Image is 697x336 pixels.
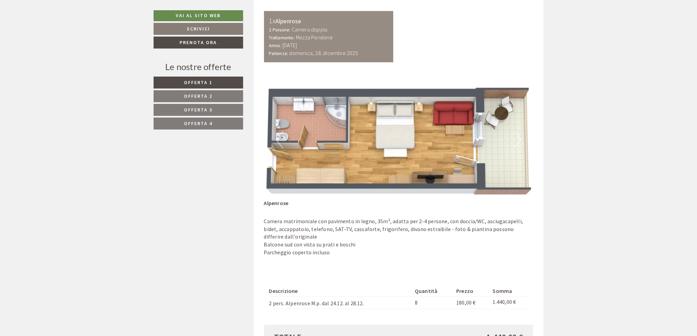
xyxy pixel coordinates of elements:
span: Offerta 3 [184,107,213,113]
div: [GEOGRAPHIC_DATA] [11,20,103,26]
small: 15:09 [11,33,103,38]
td: 8 [412,296,453,309]
small: Partenza: [269,51,288,56]
small: Trattamento: [269,35,295,41]
button: Invia [235,180,269,192]
span: Offerta 1 [184,79,213,85]
th: Descrizione [269,286,412,296]
b: [DATE] [282,42,297,49]
button: Next [514,131,521,148]
div: Le nostre offerte [154,61,243,73]
b: Camera doppia [292,26,328,33]
p: Camera matrimoniale con pavimento in legno, 35m², adatta per 2-4 persone, con doccia/WC, asciugac... [264,217,534,256]
a: Prenota ora [154,37,243,49]
span: Offerta 2 [184,93,213,99]
th: Prezzo [453,286,490,296]
div: Alpenrose [264,194,299,207]
button: Previous [276,131,283,148]
td: 1.440,00 € [490,296,528,309]
b: 1x [269,16,275,25]
a: Scrivici [154,23,243,35]
th: Quantità [412,286,453,296]
span: Offerta 4 [184,120,213,126]
small: Arrivo: [269,43,281,49]
small: 2 Persone: [269,27,291,33]
div: [DATE] [122,5,147,17]
b: domenica, 28. dicembre 2025 [289,50,358,56]
a: Vai al sito web [154,10,243,21]
div: Alpenrose [269,16,389,26]
th: Somma [490,286,528,296]
img: image [264,72,534,207]
div: Buon giorno, come possiamo aiutarla? [5,19,107,40]
span: 180,00 € [456,299,476,306]
b: Mezza Pensione [296,34,333,41]
td: 2 pers. Alpenrose M.p. dal 24.12. al 28.12. [269,296,412,309]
